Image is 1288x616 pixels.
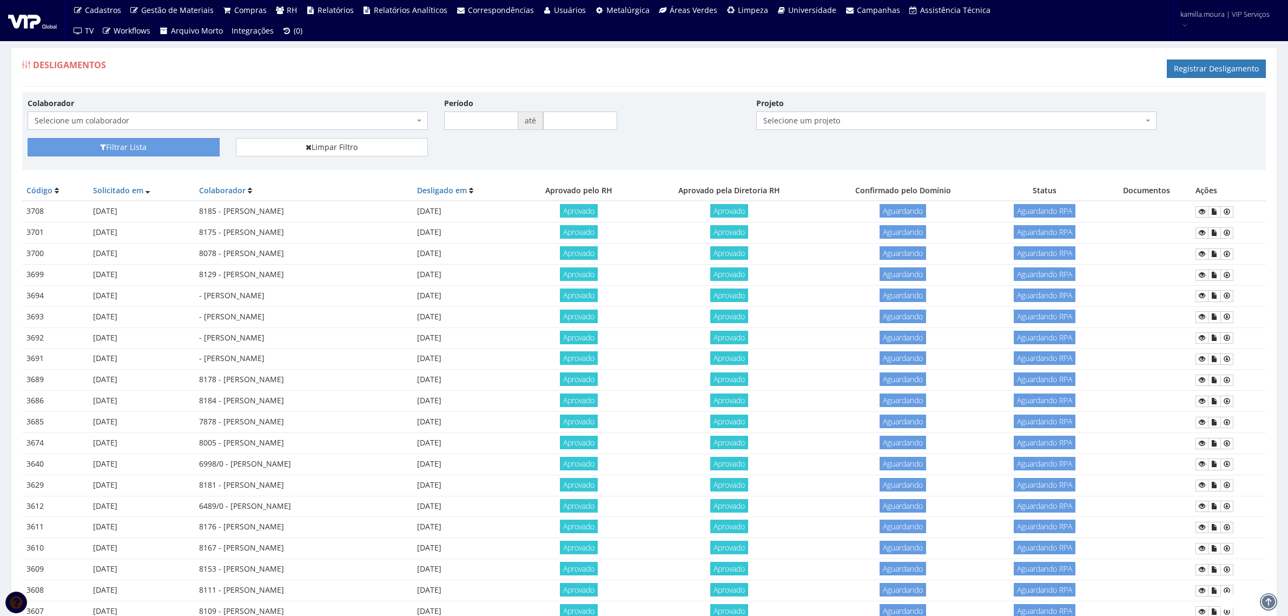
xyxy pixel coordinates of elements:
td: [DATE] [413,264,518,285]
td: 3693 [22,306,89,327]
td: 3686 [22,391,89,412]
span: Aprovado [560,541,598,554]
td: 6998/0 - [PERSON_NAME] [195,454,413,475]
td: [DATE] [89,412,195,433]
span: Aguardando RPA [1014,310,1075,323]
a: Ficha Devolução EPIS [1220,206,1233,218]
a: (0) [278,21,307,41]
span: Aprovado [710,204,748,218]
td: [DATE] [413,327,518,349]
span: Aguardando RPA [1014,415,1075,428]
label: Período [444,98,473,109]
span: Aguardando RPA [1014,267,1075,281]
td: 8176 - [PERSON_NAME] [195,517,413,538]
span: Usuários [554,5,586,15]
a: Documentos [1208,564,1221,575]
td: [DATE] [89,222,195,244]
td: 3640 [22,454,89,475]
span: Aprovado [710,541,748,554]
span: Aguardando [880,246,926,260]
td: [DATE] [89,391,195,412]
td: 8184 - [PERSON_NAME] [195,391,413,412]
span: Aprovado [710,246,748,260]
td: [DATE] [413,496,518,517]
td: 8129 - [PERSON_NAME] [195,264,413,285]
span: até [518,112,543,130]
a: Documentos [1208,375,1221,386]
td: [DATE] [89,538,195,559]
a: Documentos [1208,396,1221,407]
a: Ficha Devolução EPIS [1220,332,1233,344]
span: Aprovado [560,204,598,218]
span: RH [287,5,297,15]
span: Aguardando RPA [1014,499,1075,513]
span: Selecione um colaborador [28,112,428,130]
a: Documentos [1208,501,1221,512]
a: Ficha Devolução EPIS [1220,543,1233,554]
td: 3609 [22,559,89,580]
a: Documentos [1208,417,1221,428]
a: Documentos [1208,480,1221,491]
a: Ficha Devolução EPIS [1220,227,1233,239]
a: Ficha Devolução EPIS [1220,417,1233,428]
th: Aprovado pelo RH [518,181,640,201]
a: Ficha Devolução EPIS [1220,396,1233,407]
td: [DATE] [89,432,195,454]
a: Ficha Devolução EPIS [1220,458,1233,470]
span: Aprovado [710,436,748,449]
span: Aprovado [710,351,748,365]
span: Aguardando [880,267,926,281]
span: Aguardando [880,310,926,323]
span: Aprovado [560,562,598,575]
span: Aprovado [710,225,748,239]
span: Aguardando [880,372,926,386]
span: Selecione um projeto [763,115,1143,126]
th: Ações [1191,181,1266,201]
span: Integrações [232,25,274,36]
td: [DATE] [413,538,518,559]
span: kamilla.moura | VIP Serviços [1180,9,1270,19]
th: Documentos [1101,181,1192,201]
td: 8167 - [PERSON_NAME] [195,538,413,559]
span: Aprovado [560,310,598,323]
span: Aprovado [560,499,598,513]
span: Aprovado [560,267,598,281]
a: Integrações [227,21,278,41]
td: 3685 [22,412,89,433]
td: [DATE] [413,432,518,454]
td: [DATE] [89,475,195,496]
span: Selecione um projeto [756,112,1157,130]
a: Documentos [1208,522,1221,533]
td: [DATE] [413,475,518,496]
td: 3701 [22,222,89,244]
td: [DATE] [89,370,195,391]
span: Aguardando RPA [1014,225,1075,239]
td: [DATE] [413,285,518,306]
a: Documentos [1208,311,1221,323]
a: Documentos [1208,585,1221,597]
td: 3689 [22,370,89,391]
a: Workflows [98,21,155,41]
span: Aguardando [880,583,926,597]
td: [DATE] [413,391,518,412]
span: Limpeza [738,5,768,15]
a: Código [27,185,52,195]
td: 8111 - [PERSON_NAME] [195,580,413,601]
td: [DATE] [89,454,195,475]
td: 3692 [22,327,89,349]
a: Documentos [1208,248,1221,260]
a: Registrar Desligamento [1167,60,1266,78]
span: Assistência Técnica [920,5,990,15]
td: [DATE] [89,559,195,580]
span: Aguardando RPA [1014,541,1075,554]
span: (0) [294,25,302,36]
td: - [PERSON_NAME] [195,327,413,349]
span: Aguardando RPA [1014,478,1075,492]
span: Aguardando RPA [1014,351,1075,365]
a: Documentos [1208,332,1221,344]
span: Arquivo Morto [171,25,223,36]
a: Solicitado em [93,185,143,195]
td: [DATE] [413,349,518,370]
td: [DATE] [89,306,195,327]
span: Workflows [114,25,150,36]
